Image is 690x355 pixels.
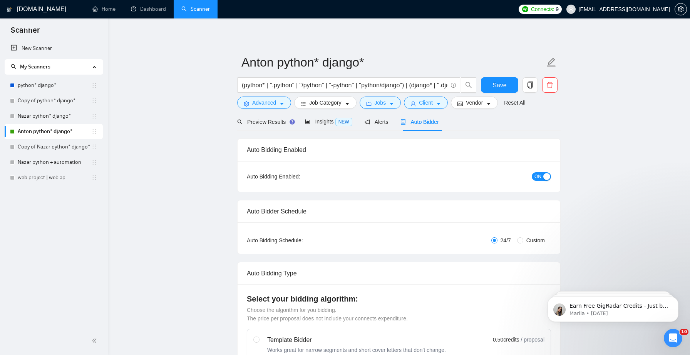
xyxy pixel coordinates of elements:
img: logo [7,3,12,16]
span: Choose the algorithm for you bidding. The price per proposal does not include your connects expen... [247,307,408,322]
a: homeHome [92,6,116,12]
span: edit [546,57,556,67]
iframe: Intercom notifications message [536,280,690,334]
button: Save [481,77,518,93]
span: 24/7 [497,236,514,245]
span: robot [400,119,406,125]
a: Copy of Nazar python* django* [18,139,91,155]
span: holder [91,82,97,88]
button: barsJob Categorycaret-down [294,97,356,109]
div: Auto Bidding Enabled [247,139,551,161]
span: caret-down [486,101,491,107]
a: Anton python* django* [18,124,91,139]
span: holder [91,175,97,181]
span: 9 [556,5,559,13]
div: Template Bidder [267,335,446,345]
span: Save [492,80,506,90]
span: Job Category [309,98,341,107]
span: 0.50 credits [493,335,519,344]
div: Auto Bidding Enabled: [247,172,348,181]
a: Nazar python + automation [18,155,91,170]
span: My Scanners [20,63,50,70]
span: / proposal [521,336,544,343]
iframe: Intercom live chat [664,329,682,347]
div: Auto Bidding Schedule: [247,236,348,245]
span: ON [534,172,541,181]
img: upwork-logo.png [522,6,528,12]
button: idcardVendorcaret-down [451,97,498,109]
button: setting [675,3,687,15]
span: search [237,119,243,125]
span: NEW [335,118,352,126]
a: Copy of python* django* [18,93,91,108]
button: folderJobscaret-down [360,97,401,109]
span: Insights [305,118,352,125]
span: copy [523,82,538,88]
span: area-chart [305,119,310,124]
span: info-circle [451,83,456,88]
span: search [461,82,476,88]
span: My Scanners [11,63,50,70]
span: holder [91,128,97,135]
span: Vendor [466,98,483,107]
span: caret-down [345,101,350,107]
a: dashboardDashboard [131,6,166,12]
div: Works great for narrow segments and short cover letters that don't change. [267,346,446,354]
div: Auto Bidder Schedule [247,200,551,222]
input: Search Freelance Jobs... [242,80,447,90]
span: holder [91,98,97,104]
span: setting [244,101,249,107]
span: setting [675,6,687,12]
a: searchScanner [181,6,210,12]
a: New Scanner [11,41,97,56]
a: python* django* [18,78,91,93]
a: setting [675,6,687,12]
span: holder [91,144,97,150]
span: user [568,7,574,12]
span: Jobs [375,98,386,107]
li: New Scanner [5,41,103,56]
li: Copy of python* django* [5,93,103,108]
span: Custom [523,236,548,245]
span: search [11,64,16,69]
span: notification [365,119,370,125]
li: Nazar python* django* [5,108,103,124]
span: Advanced [252,98,276,107]
li: web project | web ap [5,170,103,185]
a: Nazar python* django* [18,108,91,124]
span: bars [301,101,306,107]
span: double-left [92,337,99,345]
button: settingAdvancedcaret-down [237,97,291,109]
span: user [410,101,416,107]
span: Scanner [5,25,46,41]
span: holder [91,159,97,165]
span: Client [419,98,433,107]
span: Auto Bidder [400,119,439,125]
button: userClientcaret-down [404,97,448,109]
span: folder [366,101,372,107]
h4: Select your bidding algorithm: [247,293,551,304]
li: Nazar python + automation [5,155,103,170]
li: Copy of Nazar python* django* [5,139,103,155]
a: Reset All [504,98,525,107]
span: idcard [457,101,463,107]
span: 10 [680,329,688,335]
span: holder [91,113,97,119]
span: Preview Results [237,119,293,125]
div: Tooltip anchor [289,118,296,125]
span: delete [543,82,557,88]
span: Connects: [531,5,554,13]
li: python* django* [5,78,103,93]
div: Auto Bidding Type [247,262,551,284]
input: Scanner name... [241,53,545,72]
span: Alerts [365,119,389,125]
button: search [461,77,476,93]
button: copy [523,77,538,93]
a: web project | web ap [18,170,91,185]
li: Anton python* django* [5,124,103,139]
span: caret-down [279,101,285,107]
